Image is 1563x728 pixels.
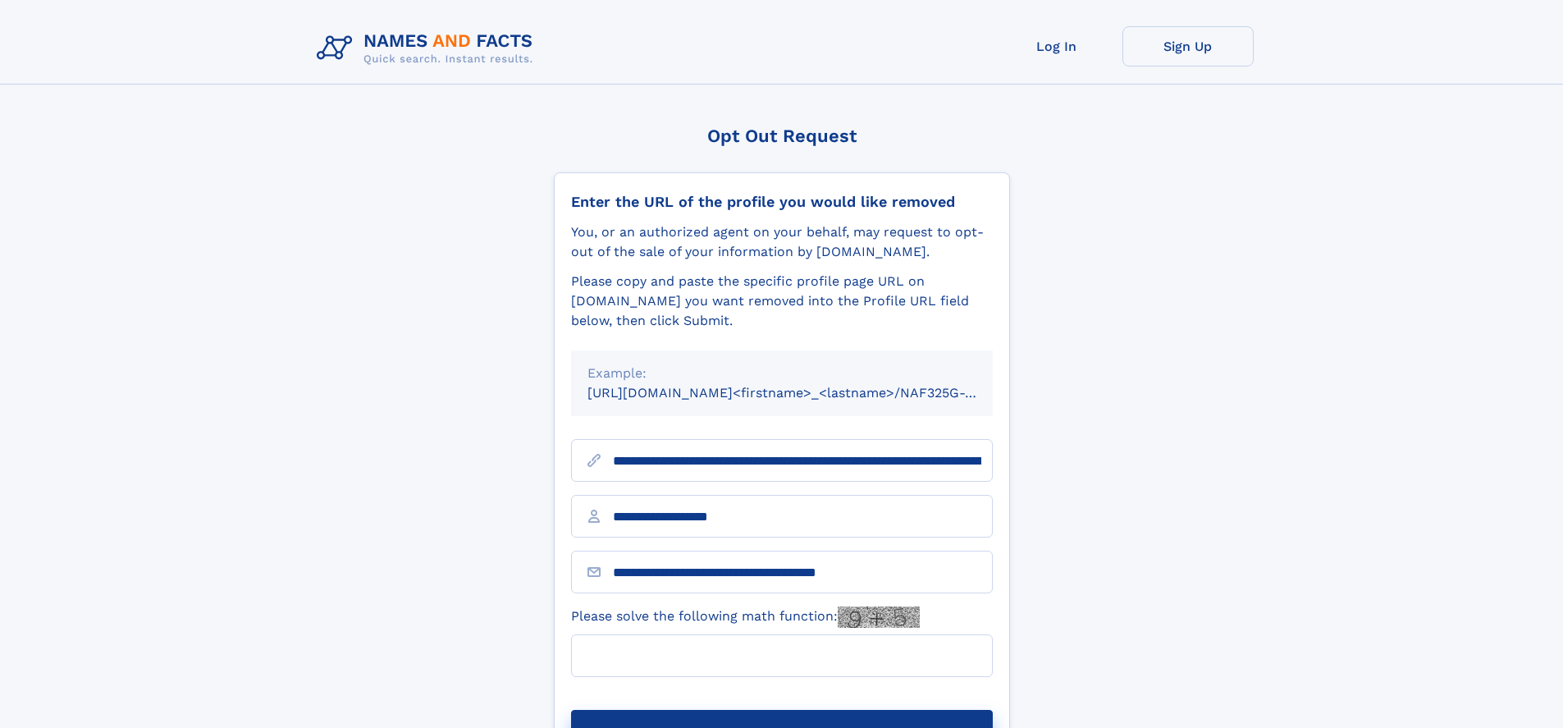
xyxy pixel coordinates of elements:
[991,26,1122,66] a: Log In
[571,607,920,628] label: Please solve the following math function:
[587,364,976,383] div: Example:
[571,222,993,262] div: You, or an authorized agent on your behalf, may request to opt-out of the sale of your informatio...
[571,272,993,331] div: Please copy and paste the specific profile page URL on [DOMAIN_NAME] you want removed into the Pr...
[310,26,546,71] img: Logo Names and Facts
[571,193,993,211] div: Enter the URL of the profile you would like removed
[554,126,1010,146] div: Opt Out Request
[1122,26,1254,66] a: Sign Up
[587,385,1024,401] small: [URL][DOMAIN_NAME]<firstname>_<lastname>/NAF325G-xxxxxxxx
